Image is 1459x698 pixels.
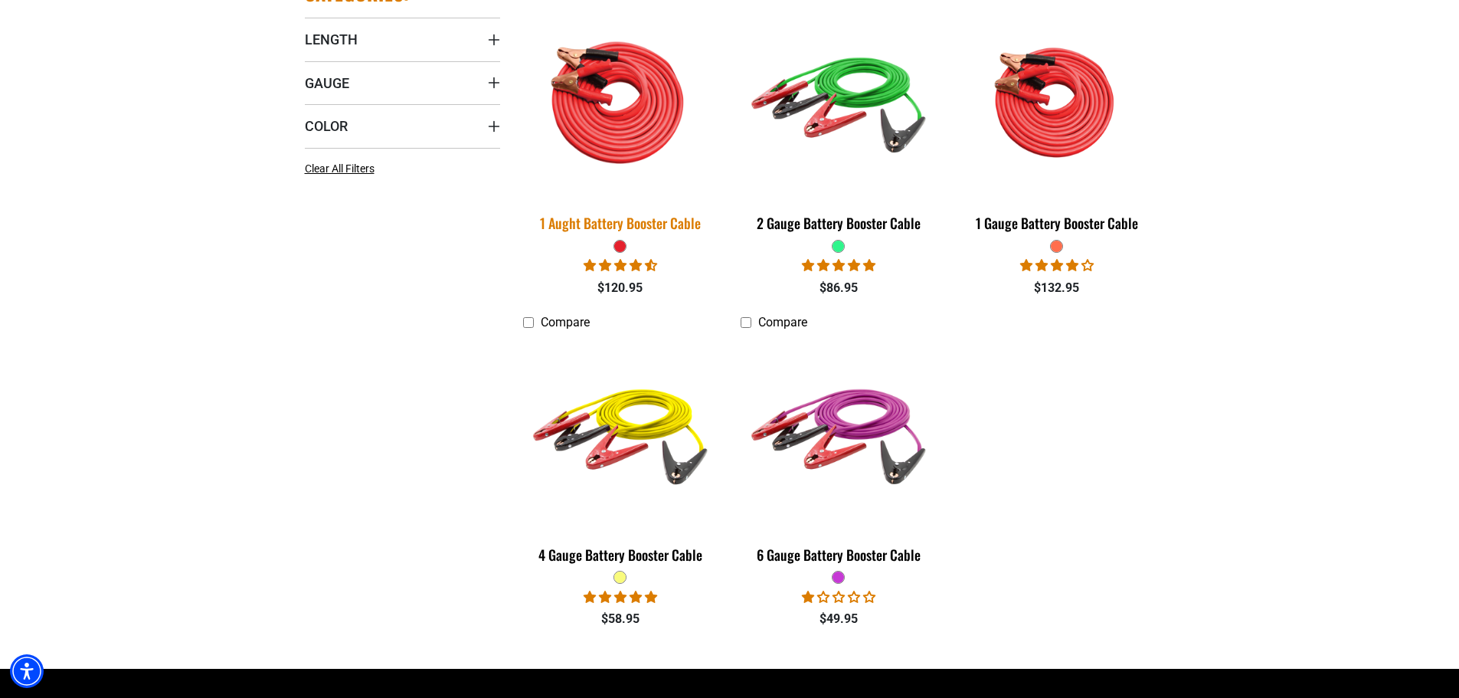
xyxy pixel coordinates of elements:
[1020,258,1094,273] span: 4.00 stars
[523,6,718,239] a: features 1 Aught Battery Booster Cable
[523,338,718,571] a: yellow 4 Gauge Battery Booster Cable
[959,279,1154,297] div: $132.95
[524,345,717,521] img: yellow
[741,279,936,297] div: $86.95
[541,315,590,329] span: Compare
[305,74,349,92] span: Gauge
[802,258,875,273] span: 5.00 stars
[523,548,718,562] div: 4 Gauge Battery Booster Cable
[305,18,500,61] summary: Length
[959,6,1154,239] a: orange 1 Gauge Battery Booster Cable
[584,258,657,273] span: 4.50 stars
[523,610,718,628] div: $58.95
[523,279,718,297] div: $120.95
[513,4,728,200] img: features
[584,590,657,605] span: 5.00 stars
[742,14,935,190] img: green
[523,216,718,230] div: 1 Aught Battery Booster Cable
[305,31,358,48] span: Length
[959,216,1154,230] div: 1 Gauge Battery Booster Cable
[305,117,348,135] span: Color
[741,338,936,571] a: purple 6 Gauge Battery Booster Cable
[742,345,935,521] img: purple
[305,104,500,147] summary: Color
[741,610,936,628] div: $49.95
[758,315,807,329] span: Compare
[802,590,875,605] span: 1.00 stars
[305,61,500,104] summary: Gauge
[741,548,936,562] div: 6 Gauge Battery Booster Cable
[10,654,44,688] div: Accessibility Menu
[305,161,381,177] a: Clear All Filters
[960,14,1153,190] img: orange
[741,216,936,230] div: 2 Gauge Battery Booster Cable
[741,6,936,239] a: green 2 Gauge Battery Booster Cable
[305,162,375,175] span: Clear All Filters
